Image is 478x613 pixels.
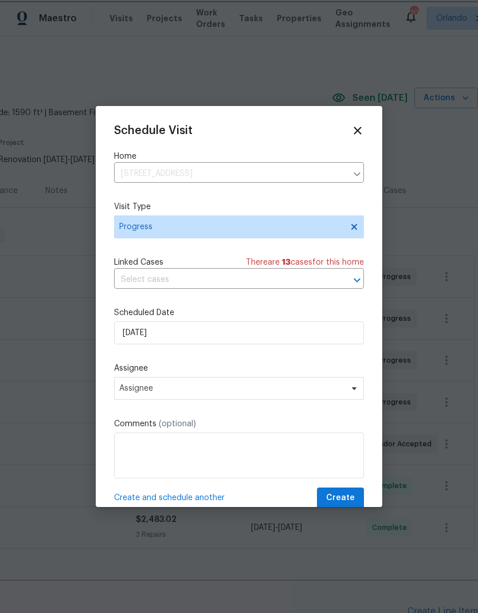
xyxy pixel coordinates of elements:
label: Comments [114,418,364,430]
span: Schedule Visit [114,125,193,136]
label: Scheduled Date [114,307,364,319]
label: Home [114,151,364,162]
span: 13 [282,258,291,266]
span: Progress [119,221,342,233]
span: Create and schedule another [114,492,225,504]
span: There are case s for this home [246,257,364,268]
span: (optional) [159,420,196,428]
span: Linked Cases [114,257,163,268]
span: Close [351,124,364,137]
button: Open [349,272,365,288]
label: Visit Type [114,201,364,213]
input: Enter in an address [114,165,347,183]
button: Create [317,488,364,509]
span: Create [326,491,355,505]
span: Assignee [119,384,344,393]
label: Assignee [114,363,364,374]
input: M/D/YYYY [114,321,364,344]
input: Select cases [114,271,332,289]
